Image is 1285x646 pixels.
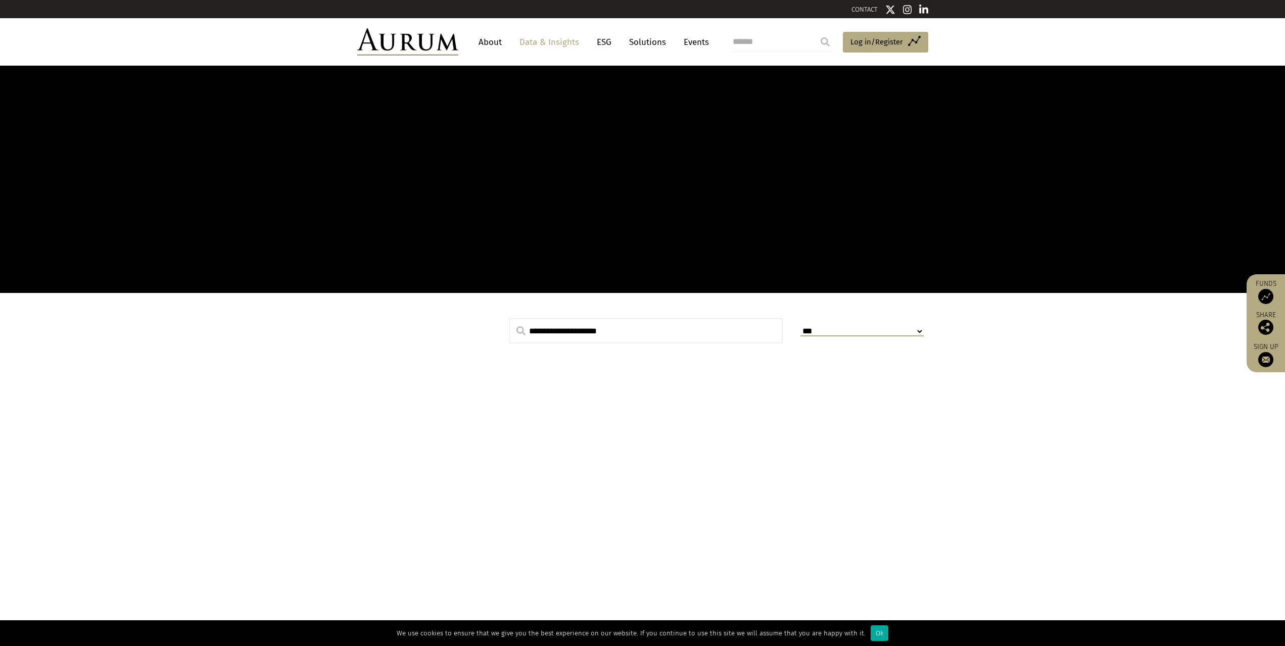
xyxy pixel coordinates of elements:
[903,5,912,15] img: Instagram icon
[843,32,928,53] a: Log in/Register
[919,5,928,15] img: Linkedin icon
[1252,279,1280,304] a: Funds
[1258,289,1273,304] img: Access Funds
[815,32,835,52] input: Submit
[1252,342,1280,367] a: Sign up
[624,33,671,52] a: Solutions
[885,5,895,15] img: Twitter icon
[850,36,903,48] span: Log in/Register
[871,625,888,641] div: Ok
[516,326,526,335] img: search.svg
[592,33,616,52] a: ESG
[1258,352,1273,367] img: Sign up to our newsletter
[357,28,458,56] img: Aurum
[1252,312,1280,335] div: Share
[679,33,709,52] a: Events
[1258,320,1273,335] img: Share this post
[514,33,584,52] a: Data & Insights
[473,33,507,52] a: About
[851,6,878,13] a: CONTACT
